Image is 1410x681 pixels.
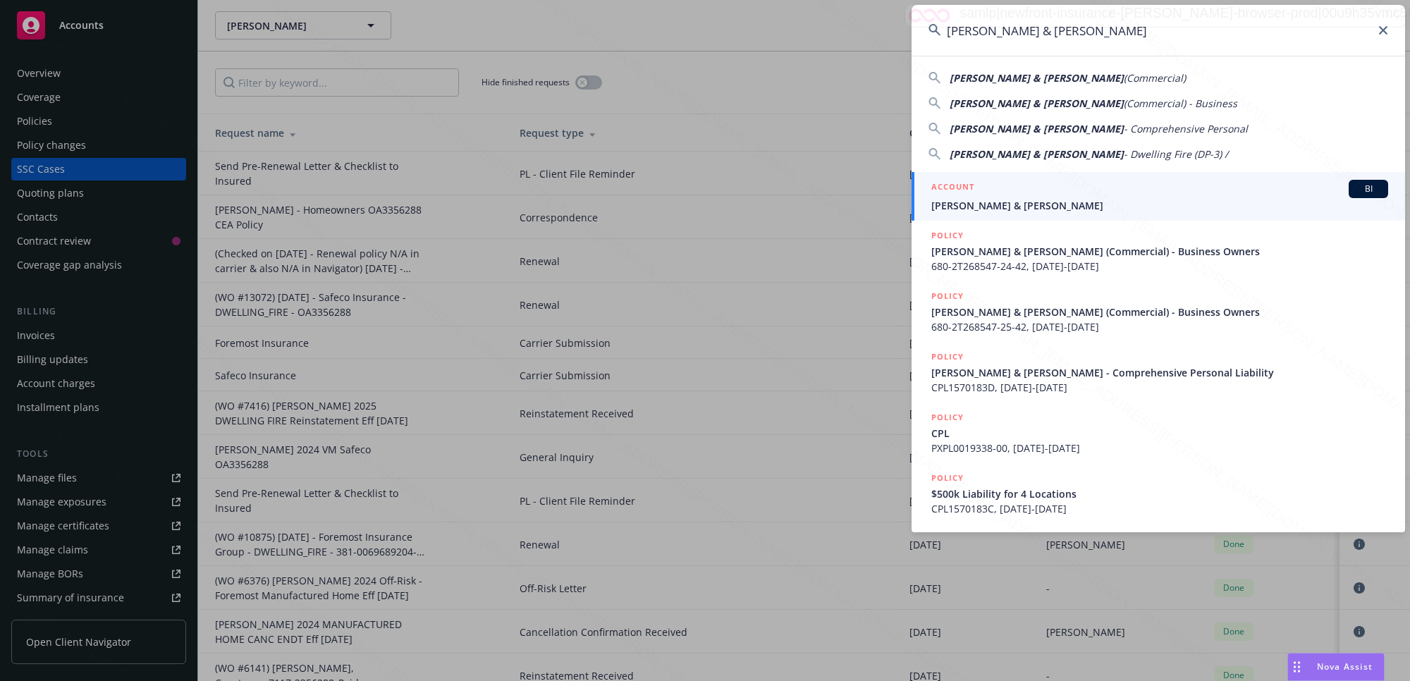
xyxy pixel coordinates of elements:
[931,380,1388,395] span: CPL1570183D, [DATE]-[DATE]
[1124,71,1186,85] span: (Commercial)
[931,198,1388,213] span: [PERSON_NAME] & [PERSON_NAME]
[931,410,964,424] h5: POLICY
[912,281,1405,342] a: POLICY[PERSON_NAME] & [PERSON_NAME] (Commercial) - Business Owners680-2T268547-25-42, [DATE]-[DATE]
[931,180,974,197] h5: ACCOUNT
[912,342,1405,403] a: POLICY[PERSON_NAME] & [PERSON_NAME] - Comprehensive Personal LiabilityCPL1570183D, [DATE]-[DATE]
[1288,654,1306,680] div: Drag to move
[931,471,964,485] h5: POLICY
[1124,147,1228,161] span: - Dwelling Fire (DP-3) /
[931,228,964,243] h5: POLICY
[950,71,1124,85] span: [PERSON_NAME] & [PERSON_NAME]
[912,221,1405,281] a: POLICY[PERSON_NAME] & [PERSON_NAME] (Commercial) - Business Owners680-2T268547-24-42, [DATE]-[DATE]
[931,350,964,364] h5: POLICY
[912,403,1405,463] a: POLICYCPLPXPL0019338-00, [DATE]-[DATE]
[1124,122,1248,135] span: - Comprehensive Personal
[931,305,1388,319] span: [PERSON_NAME] & [PERSON_NAME] (Commercial) - Business Owners
[912,5,1405,56] input: Search...
[931,501,1388,516] span: CPL1570183C, [DATE]-[DATE]
[950,122,1124,135] span: [PERSON_NAME] & [PERSON_NAME]
[931,426,1388,441] span: CPL
[931,441,1388,455] span: PXPL0019338-00, [DATE]-[DATE]
[1354,183,1383,195] span: BI
[931,319,1388,334] span: 680-2T268547-25-42, [DATE]-[DATE]
[1124,97,1237,110] span: (Commercial) - Business
[950,147,1124,161] span: [PERSON_NAME] & [PERSON_NAME]
[931,486,1388,501] span: $500k Liability for 4 Locations
[912,463,1405,524] a: POLICY$500k Liability for 4 LocationsCPL1570183C, [DATE]-[DATE]
[912,172,1405,221] a: ACCOUNTBI[PERSON_NAME] & [PERSON_NAME]
[1287,653,1385,681] button: Nova Assist
[931,259,1388,274] span: 680-2T268547-24-42, [DATE]-[DATE]
[931,365,1388,380] span: [PERSON_NAME] & [PERSON_NAME] - Comprehensive Personal Liability
[1317,661,1373,673] span: Nova Assist
[931,289,964,303] h5: POLICY
[931,244,1388,259] span: [PERSON_NAME] & [PERSON_NAME] (Commercial) - Business Owners
[950,97,1124,110] span: [PERSON_NAME] & [PERSON_NAME]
